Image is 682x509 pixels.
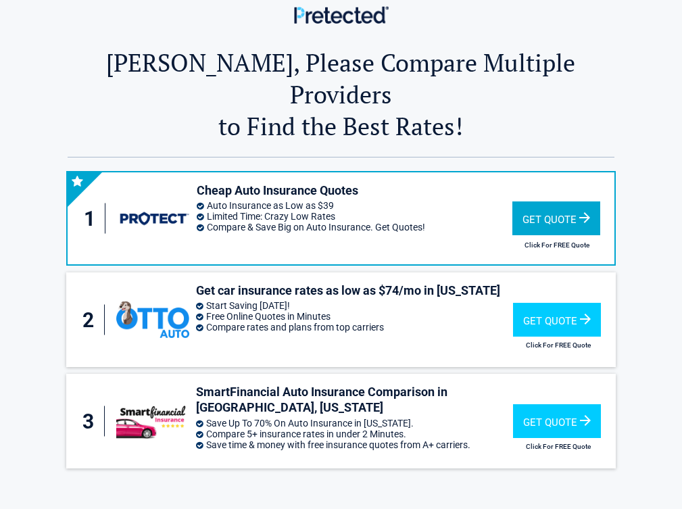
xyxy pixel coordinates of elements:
[196,429,513,439] li: Compare 5+ insurance rates in under 2 Minutes.
[294,6,389,23] img: Main Logo
[80,406,105,437] div: 3
[196,300,513,311] li: Start Saving [DATE]!
[512,201,600,235] div: Get Quote
[513,341,604,349] h2: Click For FREE Quote
[513,404,601,438] div: Get Quote
[513,303,601,337] div: Get Quote
[196,439,513,450] li: Save time & money with free insurance quotes from A+ carriers.
[196,384,513,416] h3: SmartFinancial Auto Insurance Comparison in [GEOGRAPHIC_DATA], [US_STATE]
[197,222,512,233] li: Compare & Save Big on Auto Insurance. Get Quotes!
[81,203,106,234] div: 1
[196,283,513,298] h3: Get car insurance rates as low as $74/mo in [US_STATE]
[197,211,512,222] li: Limited Time: Crazy Low Rates
[513,443,604,450] h2: Click For FREE Quote
[197,183,512,198] h3: Cheap Auto Insurance Quotes
[196,418,513,429] li: Save Up To 70% On Auto Insurance in [US_STATE].
[116,301,189,338] img: ottoinsurance's logo
[117,201,190,236] img: protect's logo
[116,404,189,439] img: smartfinancial's logo
[80,305,105,335] div: 2
[196,311,513,322] li: Free Online Quotes in Minutes
[197,200,512,211] li: Auto Insurance as Low as $39
[68,47,614,142] h2: [PERSON_NAME], Please Compare Multiple Providers to Find the Best Rates!
[196,322,513,333] li: Compare rates and plans from top carriers
[512,241,602,249] h2: Click For FREE Quote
